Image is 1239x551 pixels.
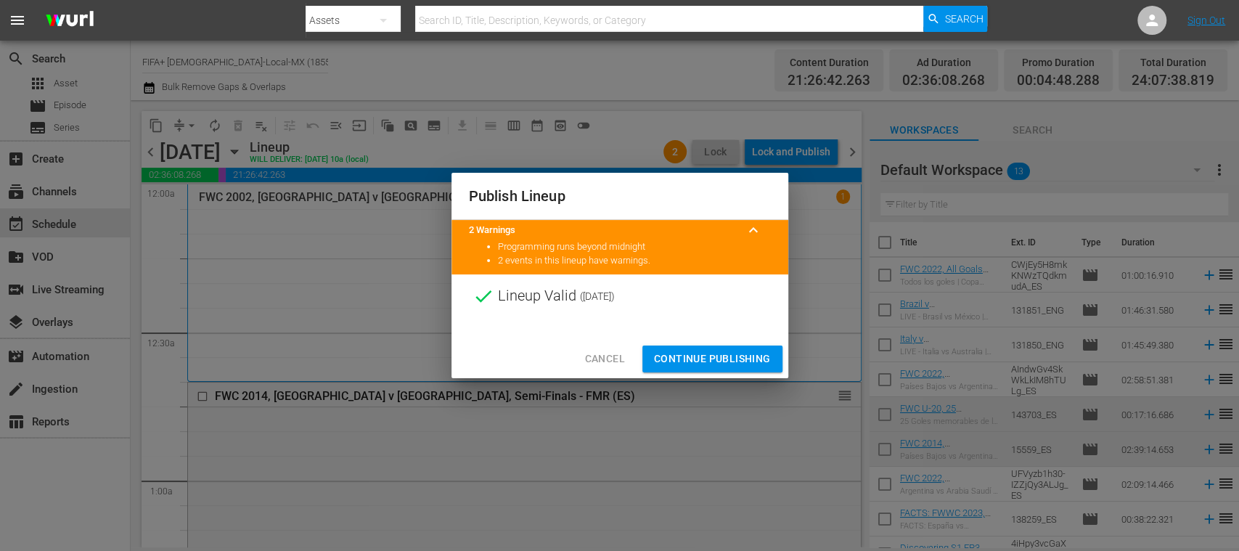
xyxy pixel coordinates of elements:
button: Cancel [573,346,636,372]
span: Cancel [584,350,624,368]
div: Lineup Valid [451,274,788,318]
span: ( [DATE] ) [580,285,615,307]
span: Search [944,6,983,32]
span: Continue Publishing [654,350,771,368]
span: keyboard_arrow_up [745,221,762,239]
span: menu [9,12,26,29]
title: 2 Warnings [469,224,736,237]
h2: Publish Lineup [469,184,771,208]
button: Continue Publishing [642,346,782,372]
a: Sign Out [1187,15,1225,26]
li: 2 events in this lineup have warnings. [498,254,771,268]
button: keyboard_arrow_up [736,213,771,248]
img: ans4CAIJ8jUAAAAAAAAAAAAAAAAAAAAAAAAgQb4GAAAAAAAAAAAAAAAAAAAAAAAAJMjXAAAAAAAAAAAAAAAAAAAAAAAAgAT5G... [35,4,105,38]
li: Programming runs beyond midnight [498,240,771,254]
